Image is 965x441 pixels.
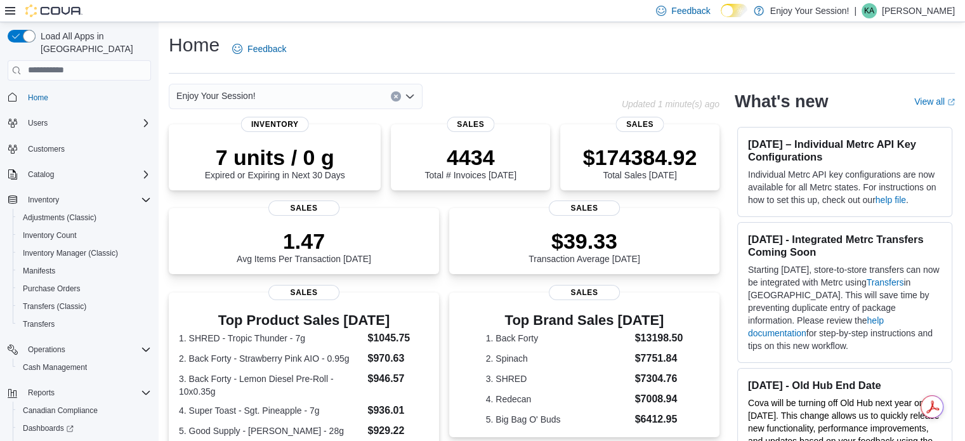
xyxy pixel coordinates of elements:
span: Sales [616,117,664,132]
span: Sales [268,285,339,300]
a: help documentation [748,315,884,338]
span: Inventory Manager (Classic) [18,246,151,261]
dd: $7008.94 [635,392,683,407]
a: Transfers [18,317,60,332]
button: Operations [3,341,156,359]
svg: External link [947,98,955,106]
span: Inventory Count [18,228,151,243]
span: Sales [447,117,494,132]
span: Customers [28,144,65,154]
p: Enjoy Your Session! [770,3,850,18]
a: Canadian Compliance [18,403,103,418]
a: Inventory Manager (Classic) [18,246,123,261]
button: Purchase Orders [13,280,156,298]
span: Home [23,89,151,105]
button: Cash Management [13,359,156,376]
button: Inventory [23,192,64,207]
button: Inventory Manager (Classic) [13,244,156,262]
button: Reports [3,384,156,402]
dd: $936.01 [367,403,428,418]
span: Manifests [18,263,151,279]
button: Inventory [3,191,156,209]
dt: 2. Spinach [486,352,630,365]
span: Enjoy Your Session! [176,88,256,103]
h3: [DATE] - Old Hub End Date [748,379,942,392]
span: Inventory Manager (Classic) [23,248,118,258]
span: Inventory [241,117,309,132]
a: Cash Management [18,360,92,375]
p: $174384.92 [583,145,697,170]
span: Load All Apps in [GEOGRAPHIC_DATA] [36,30,151,55]
button: Operations [23,342,70,357]
p: [PERSON_NAME] [882,3,955,18]
a: help file [876,195,906,205]
dt: 5. Good Supply - [PERSON_NAME] - 28g [179,425,362,437]
a: View allExternal link [914,96,955,107]
span: Adjustments (Classic) [23,213,96,223]
img: Cova [25,4,82,17]
dd: $1045.75 [367,331,428,346]
span: Purchase Orders [18,281,151,296]
a: Transfers (Classic) [18,299,91,314]
div: Kim Alakas [862,3,877,18]
a: Transfers [867,277,904,287]
p: $39.33 [528,228,640,254]
dd: $7304.76 [635,371,683,386]
dt: 1. Back Forty [486,332,630,345]
a: Dashboards [18,421,79,436]
span: Transfers [23,319,55,329]
span: Sales [549,201,620,216]
span: Customers [23,141,151,157]
dt: 2. Back Forty - Strawberry Pink AIO - 0.95g [179,352,362,365]
button: Customers [3,140,156,158]
span: Manifests [23,266,55,276]
span: Dashboards [23,423,74,433]
p: Updated 1 minute(s) ago [622,99,719,109]
span: Inventory [28,195,59,205]
span: Home [28,93,48,103]
a: Inventory Count [18,228,82,243]
span: Catalog [23,167,151,182]
span: Purchase Orders [23,284,81,294]
a: Manifests [18,263,60,279]
p: Individual Metrc API key configurations are now available for all Metrc states. For instructions ... [748,168,942,206]
span: Canadian Compliance [23,405,98,416]
button: Transfers [13,315,156,333]
h1: Home [169,32,220,58]
button: Users [3,114,156,132]
h3: [DATE] – Individual Metrc API Key Configurations [748,138,942,163]
span: Operations [23,342,151,357]
span: Cash Management [23,362,87,372]
dt: 4. Redecan [486,393,630,405]
dd: $13198.50 [635,331,683,346]
span: Dashboards [18,421,151,436]
dd: $929.22 [367,423,428,438]
button: Transfers (Classic) [13,298,156,315]
h2: What's new [735,91,828,112]
button: Open list of options [405,91,415,102]
span: Feedback [671,4,710,17]
button: Manifests [13,262,156,280]
div: Total # Invoices [DATE] [424,145,516,180]
a: Customers [23,142,70,157]
span: Transfers (Classic) [18,299,151,314]
span: Feedback [247,43,286,55]
a: Dashboards [13,419,156,437]
span: Canadian Compliance [18,403,151,418]
button: Catalog [3,166,156,183]
button: Clear input [391,91,401,102]
button: Catalog [23,167,59,182]
a: Purchase Orders [18,281,86,296]
span: Catalog [28,169,54,180]
dt: 1. SHRED - Tropic Thunder - 7g [179,332,362,345]
h3: Top Product Sales [DATE] [179,313,429,328]
dt: 3. Back Forty - Lemon Diesel Pre-Roll - 10x0.35g [179,372,362,398]
span: Sales [268,201,339,216]
dd: $7751.84 [635,351,683,366]
a: Home [23,90,53,105]
span: Dark Mode [721,17,721,18]
button: Home [3,88,156,107]
dd: $970.63 [367,351,428,366]
button: Inventory Count [13,227,156,244]
span: Reports [23,385,151,400]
